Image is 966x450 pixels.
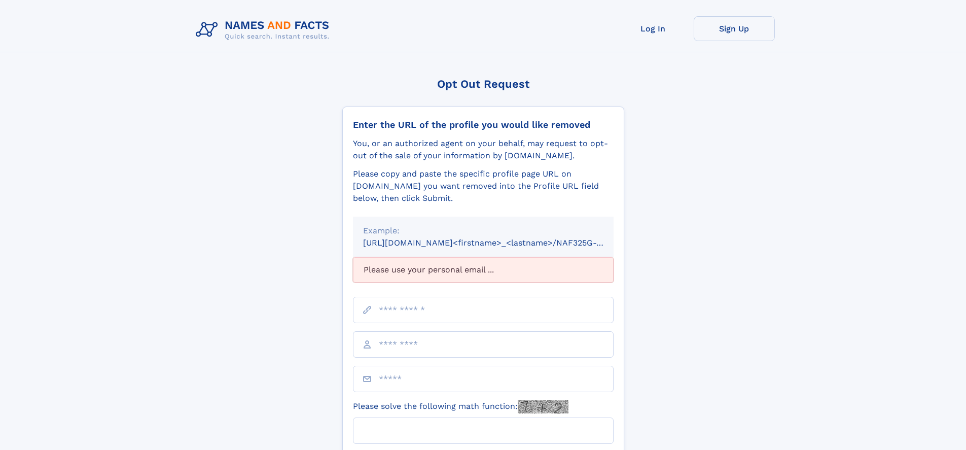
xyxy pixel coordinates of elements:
div: Example: [363,225,603,237]
div: Please copy and paste the specific profile page URL on [DOMAIN_NAME] you want removed into the Pr... [353,168,614,204]
a: Sign Up [694,16,775,41]
small: [URL][DOMAIN_NAME]<firstname>_<lastname>/NAF325G-xxxxxxxx [363,238,633,248]
a: Log In [613,16,694,41]
div: Opt Out Request [342,78,624,90]
div: You, or an authorized agent on your behalf, may request to opt-out of the sale of your informatio... [353,137,614,162]
div: Please use your personal email ... [353,257,614,283]
label: Please solve the following math function: [353,400,568,413]
img: Logo Names and Facts [192,16,338,44]
div: Enter the URL of the profile you would like removed [353,119,614,130]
